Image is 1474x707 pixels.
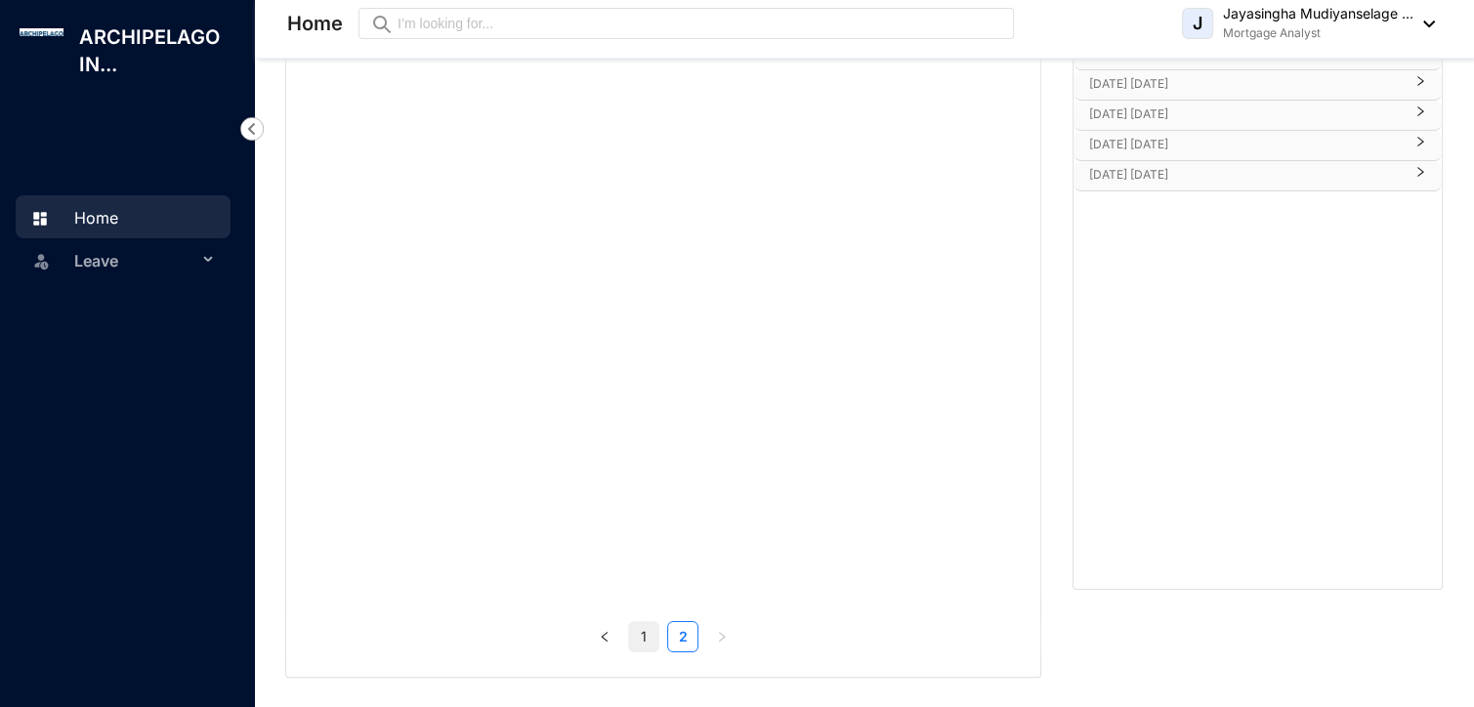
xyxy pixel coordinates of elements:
p: [DATE] [DATE] [1089,135,1403,154]
button: right [706,621,737,652]
div: [DATE] [DATE] [1074,101,1442,130]
p: [DATE] [DATE] [1089,165,1403,185]
p: Jayasingha Mudiyanselage ... [1223,4,1413,23]
li: 2 [667,621,698,652]
li: Previous Page [589,621,620,652]
li: Home [16,195,231,238]
li: 1 [628,621,659,652]
span: right [1414,83,1426,87]
div: [DATE] [DATE] [1074,161,1442,190]
span: left [599,631,611,643]
span: J [1193,15,1202,32]
p: ARCHIPELAGO IN... [63,23,254,78]
span: right [1414,144,1426,147]
img: dropdown-black.8e83cc76930a90b1a4fdb6d089b7bf3a.svg [1413,21,1435,27]
span: right [716,631,728,643]
span: right [1414,174,1426,178]
a: Home [25,208,118,228]
div: [DATE] [DATE] [1074,70,1442,100]
p: [DATE] [DATE] [1089,104,1403,124]
p: [DATE] [DATE] [1089,74,1403,94]
p: Mortgage Analyst [1223,23,1413,43]
a: 1 [629,622,658,651]
div: [DATE] [DATE] [1074,131,1442,160]
li: Next Page [706,621,737,652]
img: leave-unselected.2934df6273408c3f84d9.svg [31,251,51,270]
img: home.c6720e0a13eba0172344.svg [31,210,49,228]
a: 2 [668,622,697,651]
img: log [20,28,63,36]
span: Leave [74,241,197,280]
input: I’m looking for... [398,13,1002,34]
p: Home [287,10,343,37]
span: right [1414,113,1426,117]
button: left [589,621,620,652]
img: nav-icon-left.19a07721e4dec06a274f6d07517f07b7.svg [240,117,264,141]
